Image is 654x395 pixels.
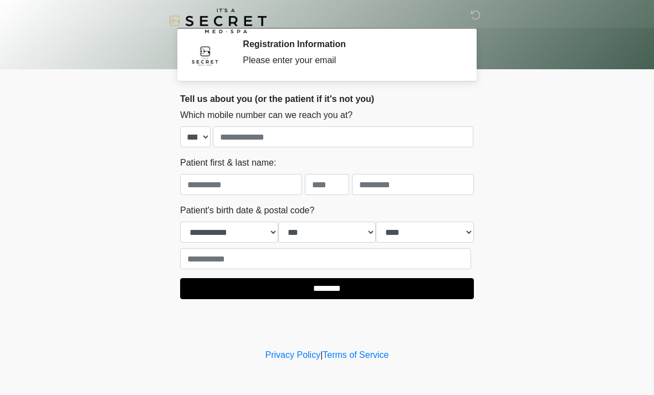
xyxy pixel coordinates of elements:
[243,39,457,49] h2: Registration Information
[180,156,276,170] label: Patient first & last name:
[320,350,323,360] a: |
[180,204,314,217] label: Patient's birth date & postal code?
[265,350,321,360] a: Privacy Policy
[243,54,457,67] div: Please enter your email
[169,8,267,33] img: It's A Secret Med Spa Logo
[323,350,389,360] a: Terms of Service
[180,109,352,122] label: Which mobile number can we reach you at?
[180,94,474,104] h2: Tell us about you (or the patient if it's not you)
[188,39,222,72] img: Agent Avatar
